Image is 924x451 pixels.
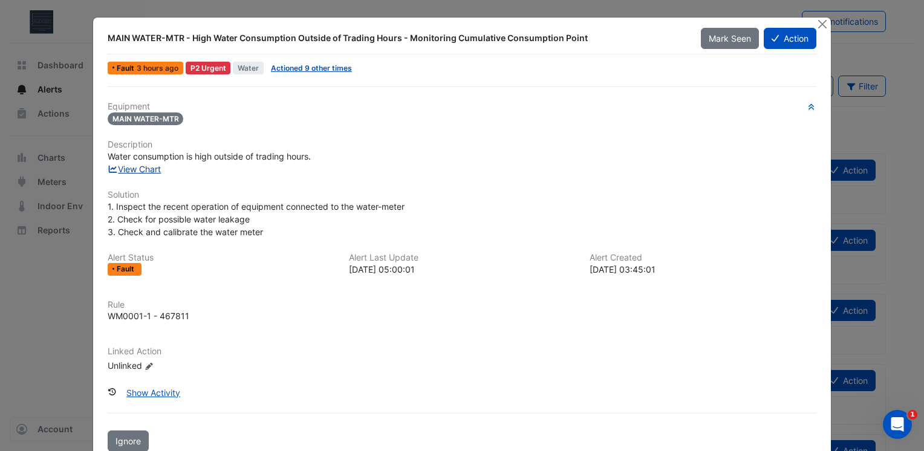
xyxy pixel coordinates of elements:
h6: Equipment [108,102,816,112]
h6: Description [108,140,816,150]
span: Fault [117,65,137,72]
span: 1 [908,410,917,420]
button: Show Activity [119,382,188,403]
button: Action [764,28,816,49]
button: Mark Seen [701,28,759,49]
div: Unlinked [108,359,253,372]
span: MAIN WATER-MTR [108,112,184,125]
div: P2 Urgent [186,62,231,74]
div: WM0001-1 - 467811 [108,310,189,322]
fa-icon: Edit Linked Action [145,362,154,371]
h6: Alert Created [590,253,816,263]
h6: Alert Last Update [349,253,576,263]
h6: Alert Status [108,253,334,263]
h6: Solution [108,190,816,200]
a: Actioned 9 other times [271,63,352,73]
span: Mark Seen [709,33,751,44]
button: Close [816,18,828,30]
span: Water [233,62,264,74]
iframe: Intercom live chat [883,410,912,439]
div: MAIN WATER-MTR - High Water Consumption Outside of Trading Hours - Monitoring Cumulative Consumpt... [108,32,686,44]
h6: Linked Action [108,346,816,357]
a: View Chart [108,164,161,174]
h6: Rule [108,300,816,310]
span: Fri 26-Sep-2025 05:00 BST [137,63,178,73]
span: Fault [117,265,137,273]
div: [DATE] 05:00:01 [349,263,576,276]
span: 1. Inspect the recent operation of equipment connected to the water-meter 2. Check for possible w... [108,201,405,237]
span: Ignore [115,436,141,446]
div: [DATE] 03:45:01 [590,263,816,276]
span: Water consumption is high outside of trading hours. [108,151,311,161]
